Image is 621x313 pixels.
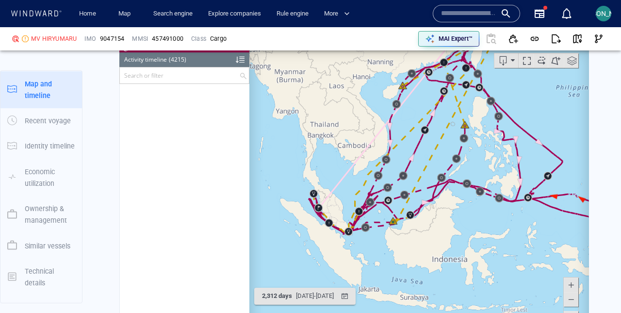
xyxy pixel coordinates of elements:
[524,28,545,49] button: Get link
[0,241,82,250] a: Similar vessels
[191,34,206,43] p: Class
[580,269,614,306] iframe: Chat
[0,159,82,197] button: Economic utilization
[428,11,444,25] button: Create an AOI.
[0,172,82,181] a: Economic utilization
[399,11,414,25] div: Focus on vessel path
[132,34,148,43] p: MMSI
[588,28,609,49] button: Visual Link Analysis
[5,10,48,24] div: Activity timeline
[75,5,100,22] a: Home
[0,210,82,219] a: Ownership & management
[175,246,216,261] div: [DATE] - [DATE]
[135,245,236,262] button: 2,312 days[DATE]-[DATE]
[84,34,96,43] p: IMO
[444,11,459,25] div: Toggle map information layers
[21,35,29,42] div: Moderate risk due to smuggling related indicators
[31,34,77,43] div: MV HIRYUMARU
[561,8,572,19] div: Notification center
[418,31,479,47] button: MAI Expert™
[0,116,82,125] a: Recent voyage
[135,272,171,282] div: 300km
[0,133,82,159] button: Identity timeline
[25,140,75,152] p: Identity timeline
[0,259,82,296] button: Technical details
[210,34,227,43] div: Cargo
[0,108,82,133] button: Recent voyage
[204,5,265,22] a: Explore companies
[25,115,71,127] p: Recent voyage
[439,34,473,43] p: MAI Expert™
[25,78,75,102] p: Map and timeline
[25,203,75,227] p: Ownership & management
[594,4,613,23] button: [PERSON_NAME]
[324,8,350,19] span: More
[114,5,138,22] a: Map
[133,287,176,298] a: Mapbox logo
[0,233,82,259] button: Similar vessels
[0,272,82,281] a: Technical details
[414,11,428,25] div: Toggle vessel historical path
[149,5,196,22] a: Search engine
[0,196,82,233] button: Ownership & management
[152,34,183,43] div: 457491000
[369,293,416,299] a: OpenStreetMap
[111,5,142,22] button: Map
[25,265,75,289] p: Technical details
[49,10,67,24] div: (4215)
[100,34,124,43] span: 9047154
[419,293,467,299] a: Improve this map
[72,5,103,22] button: Home
[0,84,82,94] a: Map and timeline
[12,35,19,43] div: JOHN WWIS DEMO defined risk: high risk
[273,5,312,22] a: Rule engine
[25,240,70,252] p: Similar vessels
[375,11,399,25] button: Export vessel information
[428,11,444,25] div: tooltips.createAOI
[143,249,173,257] span: 2,312 days
[320,5,358,22] button: More
[25,166,75,190] p: Economic utilization
[0,71,82,109] button: Map and timeline
[0,141,82,150] a: Identity timeline
[341,293,368,299] a: Mapbox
